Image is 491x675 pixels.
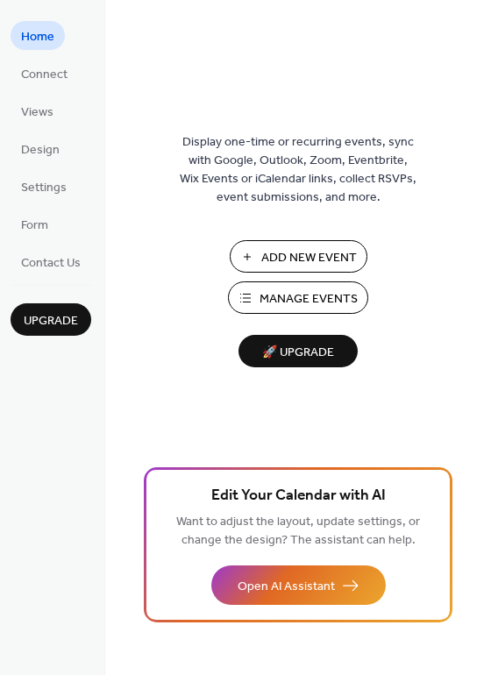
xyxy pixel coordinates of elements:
[11,134,70,163] a: Design
[11,303,91,336] button: Upgrade
[11,172,77,201] a: Settings
[180,133,416,207] span: Display one-time or recurring events, sync with Google, Outlook, Zoom, Eventbrite, Wix Events or ...
[21,28,54,46] span: Home
[11,247,91,276] a: Contact Us
[24,312,78,330] span: Upgrade
[21,254,81,273] span: Contact Us
[238,578,335,596] span: Open AI Assistant
[11,21,65,50] a: Home
[21,103,53,122] span: Views
[11,59,78,88] a: Connect
[21,66,68,84] span: Connect
[230,240,367,273] button: Add New Event
[21,217,48,235] span: Form
[11,210,59,238] a: Form
[176,510,420,552] span: Want to adjust the layout, update settings, or change the design? The assistant can help.
[238,335,358,367] button: 🚀 Upgrade
[21,141,60,160] span: Design
[11,96,64,125] a: Views
[211,565,386,605] button: Open AI Assistant
[21,179,67,197] span: Settings
[211,484,386,508] span: Edit Your Calendar with AI
[260,290,358,309] span: Manage Events
[228,281,368,314] button: Manage Events
[249,341,347,365] span: 🚀 Upgrade
[261,249,357,267] span: Add New Event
